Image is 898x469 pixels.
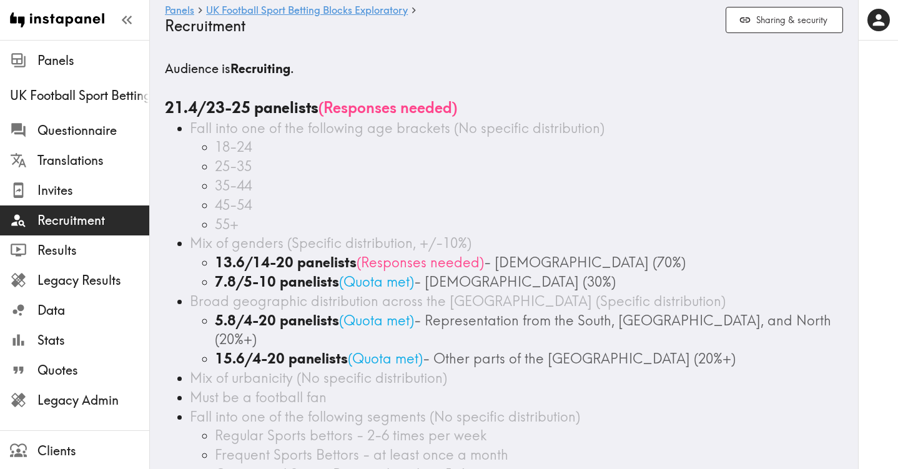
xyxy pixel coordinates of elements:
span: 45-54 [215,196,252,214]
h5: Audience is . [165,60,843,77]
span: Recruitment [37,212,149,229]
button: Sharing & security [726,7,843,34]
b: Recruiting [230,61,290,76]
span: ( Responses needed ) [357,254,484,271]
span: 35-44 [215,177,252,194]
span: Panels [37,52,149,69]
span: UK Football Sport Betting Blocks Exploratory [10,87,149,104]
span: Clients [37,442,149,460]
span: 25-35 [215,157,252,175]
span: Must be a football fan [190,388,327,406]
b: 15.6/4-20 panelists [215,350,348,367]
a: Panels [165,5,194,17]
span: - Other parts of the [GEOGRAPHIC_DATA] (20%+) [423,350,736,367]
span: Broad geographic distribution across the [GEOGRAPHIC_DATA] (Specific distribution) [190,292,726,310]
span: - [DEMOGRAPHIC_DATA] (30%) [414,273,616,290]
span: Quotes [37,362,149,379]
b: 5.8/4-20 panelists [215,312,339,329]
b: 21.4/23-25 panelists [165,98,318,117]
span: Frequent Sports Bettors - at least once a month [215,446,508,463]
span: ( Quota met ) [339,312,414,329]
span: Results [37,242,149,259]
span: Legacy Results [37,272,149,289]
span: Translations [37,152,149,169]
span: Stats [37,332,149,349]
span: Fall into one of the following segments (No specific distribution) [190,408,580,425]
span: Questionnaire [37,122,149,139]
span: Regular Sports bettors - 2-6 times per week [215,427,486,444]
span: Invites [37,182,149,199]
span: 55+ [215,215,239,233]
span: 18-24 [215,138,252,156]
span: - Representation from the South, [GEOGRAPHIC_DATA], and North (20%+) [215,312,831,348]
span: ( Quota met ) [339,273,414,290]
span: ( Responses needed ) [318,98,457,117]
span: Mix of genders (Specific distribution, +/-10%) [190,234,471,252]
span: Data [37,302,149,319]
b: 13.6/14-20 panelists [215,254,357,271]
a: UK Football Sport Betting Blocks Exploratory [206,5,408,17]
b: 7.8/5-10 panelists [215,273,339,290]
span: Mix of urbanicity (No specific distribution) [190,369,447,387]
span: - [DEMOGRAPHIC_DATA] (70%) [484,254,686,271]
h4: Recruitment [165,17,716,35]
span: Legacy Admin [37,392,149,409]
span: Fall into one of the following age brackets (No specific distribution) [190,119,604,137]
span: ( Quota met ) [348,350,423,367]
